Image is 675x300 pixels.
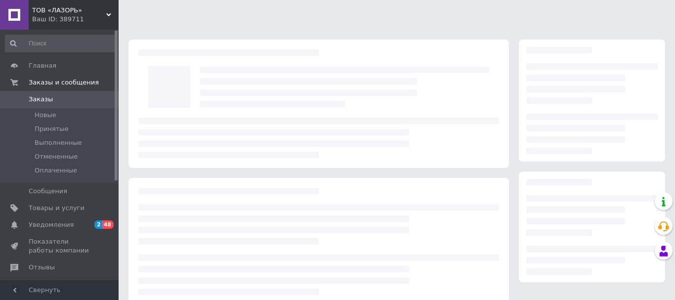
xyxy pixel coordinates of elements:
[35,152,78,161] span: Отмененные
[35,125,69,133] span: Принятые
[29,78,99,87] span: Заказы и сообщения
[29,95,53,104] span: Заказы
[102,220,114,229] span: 48
[29,237,91,255] span: Показатели работы компании
[29,220,74,229] span: Уведомления
[29,61,56,70] span: Главная
[32,6,106,15] span: ТОВ «ЛАЗОРЬ»
[35,138,82,147] span: Выполненные
[5,35,117,52] input: Поиск
[35,111,56,120] span: Новые
[35,166,77,175] span: Оплаченные
[29,263,55,272] span: Отзывы
[32,15,119,24] div: Ваш ID: 389711
[29,187,67,196] span: Сообщения
[29,204,84,213] span: Товары и услуги
[94,220,102,229] span: 2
